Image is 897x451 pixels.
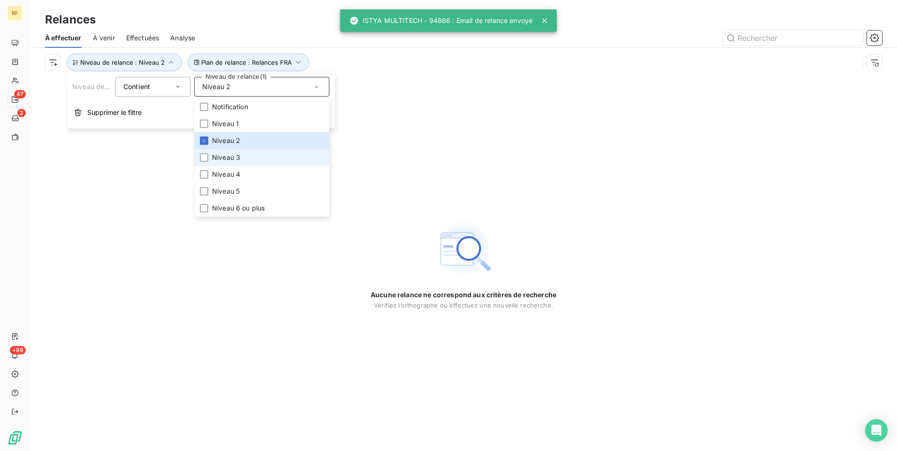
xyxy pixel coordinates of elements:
[212,153,240,162] span: Niveau 3
[17,109,26,117] span: 2
[87,108,142,117] span: Supprimer le filtre
[188,53,309,71] button: Plan de relance : Relances FRA
[350,12,532,29] div: ISTYA MULTITECH - 94866 : Email de relance envoyé
[72,83,129,90] span: Niveau de relance
[202,82,230,91] span: Niveau 2
[45,11,96,28] h3: Relances
[67,53,182,71] button: Niveau de relance : Niveau 2
[374,301,553,309] span: Vérifiez l’orthographe ou effectuez une nouvelle recherche.
[10,346,26,354] span: +99
[371,290,556,300] span: Aucune relance ne correspond aux critères de recherche
[212,203,265,213] span: Niveau 6 ou plus
[45,33,82,43] span: À effectuer
[126,33,160,43] span: Effectuées
[67,102,335,123] button: Supprimer le filtre
[722,30,863,45] input: Rechercher
[201,59,292,66] span: Plan de relance : Relances FRA
[8,430,23,445] img: Logo LeanPay
[80,59,165,66] span: Niveau de relance : Niveau 2
[212,119,239,128] span: Niveau 1
[123,83,150,90] span: Contient
[14,90,26,98] span: 47
[865,419,888,442] div: Open Intercom Messenger
[212,170,240,179] span: Niveau 4
[212,102,248,112] span: Notification
[212,136,240,145] span: Niveau 2
[433,219,494,279] img: Empty state
[212,187,240,196] span: Niveau 5
[8,6,23,21] div: RF
[170,33,195,43] span: Analyse
[93,33,115,43] span: À venir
